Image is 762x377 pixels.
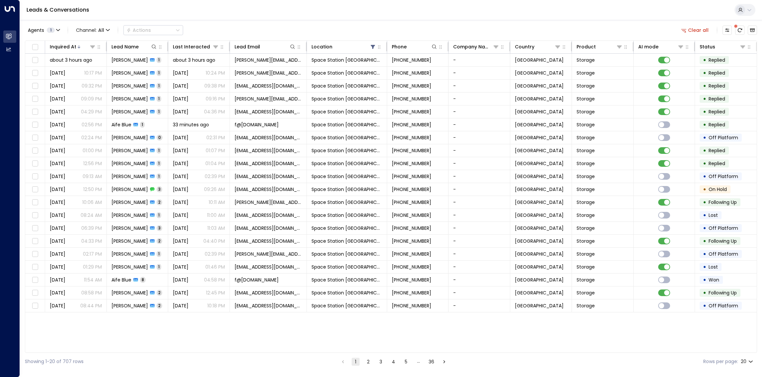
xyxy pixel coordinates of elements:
span: Toggle select row [31,56,39,64]
div: • [703,132,706,143]
p: 02:17 PM [83,251,102,257]
span: Storage [577,121,595,128]
span: Natasha James [111,212,148,219]
span: Yesterday [50,83,65,89]
span: 33 minutes ago [173,121,209,128]
span: Yesterday [173,147,188,154]
span: Oct 02, 2025 [50,238,65,244]
span: United Kingdom [515,121,564,128]
span: +447765611081 [392,251,431,257]
span: Replied [709,121,725,128]
div: • [703,184,706,195]
span: +447747552131 [392,238,431,244]
div: • [703,145,706,156]
span: United Kingdom [515,57,564,63]
p: 01:07 PM [206,147,225,154]
span: Lost [709,212,718,219]
p: 10:11 AM [209,199,225,206]
td: - [449,183,510,196]
td: - [449,80,510,92]
td: - [449,235,510,247]
button: Customize [723,26,732,35]
td: - [449,248,510,260]
span: Yesterday [50,121,65,128]
span: Storage [577,264,595,270]
span: Space Station Wakefield [312,264,382,270]
td: - [449,118,510,131]
span: jrich.0302@gmail.com [235,225,302,231]
span: Andrea Bell [111,160,148,167]
div: Location [312,43,332,51]
span: Replied [709,70,725,76]
span: Space Station Wakefield [312,225,382,231]
div: Lead Email [235,43,296,51]
td: - [449,170,510,183]
span: Toggle select row [31,263,39,271]
span: Toggle select row [31,224,39,232]
div: • [703,210,706,221]
span: Conrad Philander [111,70,148,76]
p: 12:56 PM [83,160,102,167]
span: Storage [577,212,595,219]
div: Product [577,43,623,51]
span: United Kingdom [515,225,564,231]
span: Oct 03, 2025 [50,186,65,193]
span: Space Station Wakefield [312,199,382,206]
span: Storage [577,238,595,244]
td: - [449,222,510,234]
span: Agents [28,28,44,32]
label: Rows per page: [703,358,738,365]
span: Vanessa John [111,57,148,63]
span: 1 [157,83,161,89]
button: page 1 [352,358,360,366]
div: Status [700,43,715,51]
span: Yesterday [50,95,65,102]
span: paul-laycock@outlook.com [235,199,302,206]
button: Actions [123,25,183,35]
span: Replied [709,108,725,115]
span: Toggle select row [31,159,39,168]
span: Following Up [709,238,737,244]
div: • [703,119,706,130]
span: Gordon W [111,134,148,141]
div: Inquired At [50,43,96,51]
p: 12:50 PM [83,186,102,193]
span: Yesterday [173,186,188,193]
span: Toggle select row [31,198,39,207]
span: Toggle select row [31,211,39,220]
div: Last Interacted [173,43,219,51]
span: simpsonmatthew3007@gmail.com [235,238,302,244]
span: All [98,28,104,33]
span: Yesterday [50,160,65,167]
span: gordonwwills@gmail.com [235,134,302,141]
td: - [449,157,510,170]
div: • [703,248,706,260]
p: 01:04 PM [205,160,225,167]
span: andyloseby95@hotmail.com [235,186,302,193]
span: Oct 02, 2025 [50,225,65,231]
p: 11:00 AM [207,212,225,219]
p: 01:46 PM [205,264,225,270]
td: - [449,286,510,299]
div: Phone [392,43,407,51]
span: United Kingdom [515,147,564,154]
button: Go to page 2 [364,358,372,366]
span: 1 [157,212,161,218]
td: - [449,105,510,118]
span: Toggle select row [31,134,39,142]
span: 1 [140,122,145,127]
div: • [703,235,706,247]
p: 10:24 PM [206,70,225,76]
span: Toggle select row [31,147,39,155]
span: +447584322341 [392,225,431,231]
span: Space Station Wakefield [312,108,382,115]
span: 1 [157,148,161,153]
p: 02:31 PM [206,134,225,141]
span: +441924961391 [392,264,431,270]
td: - [449,209,510,221]
span: f@erbridge.co.uk [235,121,279,128]
span: United Kingdom [515,251,564,257]
div: Phone [392,43,438,51]
span: Storage [577,186,595,193]
span: United Kingdom [515,212,564,219]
